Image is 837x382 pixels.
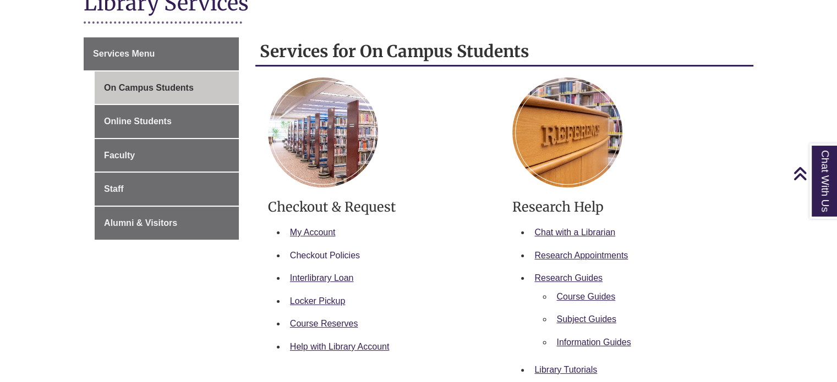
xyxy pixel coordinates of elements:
a: Subject Guides [556,314,616,324]
a: Course Guides [556,292,615,301]
a: Locker Pickup [290,296,346,306]
a: Interlibrary Loan [290,273,354,283]
a: Online Students [95,105,239,138]
a: Services Menu [84,37,239,70]
a: Checkout Policies [290,251,360,260]
a: Help with Library Account [290,342,390,351]
a: Chat with a Librarian [534,228,615,237]
a: Course Reserves [290,319,358,328]
a: On Campus Students [95,71,239,104]
a: Research Appointments [534,251,628,260]
a: Research Guides [534,273,603,283]
a: My Account [290,228,336,237]
span: Services Menu [93,49,155,58]
h3: Checkout & Request [268,198,496,215]
a: Alumni & Visitors [95,207,239,240]
a: Faculty [95,139,239,172]
a: Library Tutorials [534,365,597,374]
a: Information Guides [556,337,631,347]
h3: Research Help [512,198,741,215]
a: Back to Top [793,166,834,181]
div: Guide Page Menu [84,37,239,240]
h2: Services for On Campus Students [255,37,753,67]
a: Staff [95,173,239,206]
